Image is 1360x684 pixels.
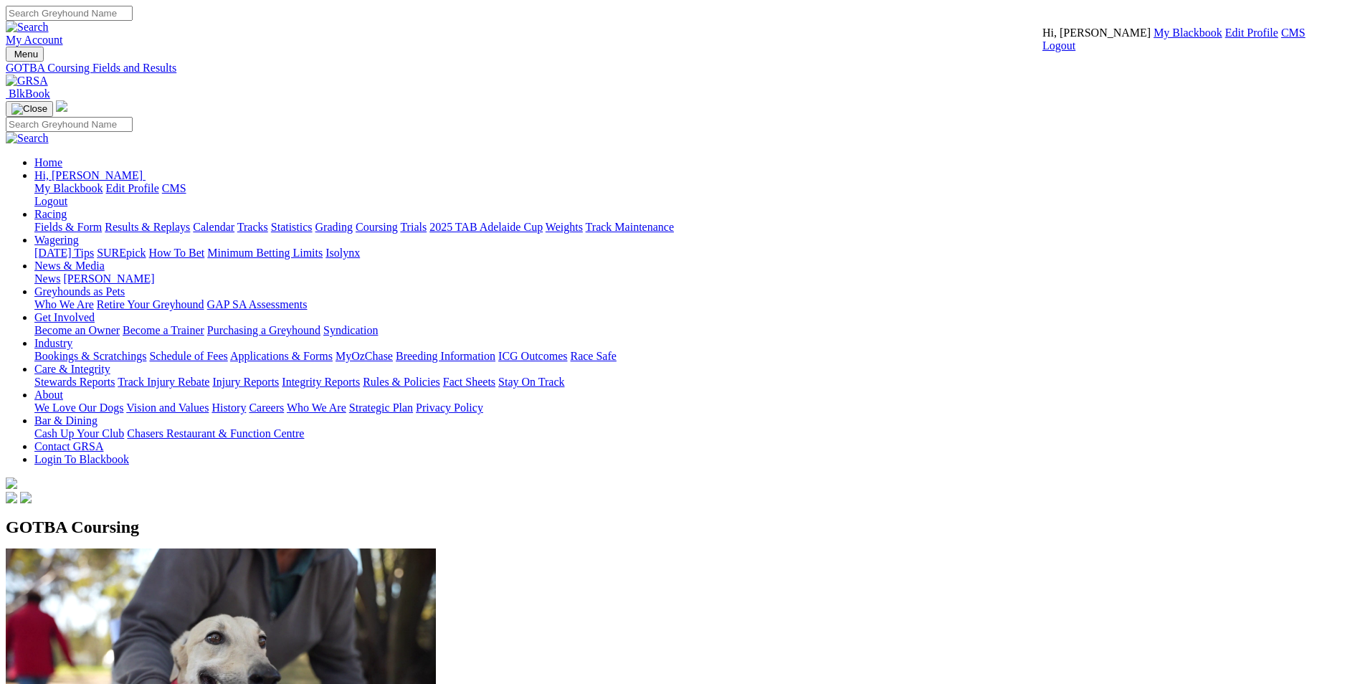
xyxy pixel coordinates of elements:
a: Become an Owner [34,324,120,336]
input: Search [6,6,133,21]
img: Search [6,21,49,34]
img: logo-grsa-white.png [56,100,67,112]
a: Greyhounds as Pets [34,285,125,298]
a: Results & Replays [105,221,190,233]
a: Hi, [PERSON_NAME] [34,169,146,181]
a: [PERSON_NAME] [63,272,154,285]
a: Track Maintenance [586,221,674,233]
span: Menu [14,49,38,60]
a: BlkBook [6,87,50,100]
button: Toggle navigation [6,101,53,117]
div: Industry [34,350,1354,363]
img: GRSA [6,75,48,87]
a: Calendar [193,221,234,233]
a: Schedule of Fees [149,350,227,362]
a: Fields & Form [34,221,102,233]
a: Integrity Reports [282,376,360,388]
img: facebook.svg [6,492,17,503]
div: Get Involved [34,324,1354,337]
a: Logout [1042,39,1075,52]
a: Become a Trainer [123,324,204,336]
img: twitter.svg [20,492,32,503]
a: SUREpick [97,247,146,259]
div: Bar & Dining [34,427,1354,440]
div: Hi, [PERSON_NAME] [34,182,1354,208]
a: 2025 TAB Adelaide Cup [429,221,543,233]
a: Race Safe [570,350,616,362]
a: Who We Are [34,298,94,310]
a: Strategic Plan [349,402,413,414]
a: History [211,402,246,414]
a: Statistics [271,221,313,233]
a: Stay On Track [498,376,564,388]
a: Cash Up Your Club [34,427,124,440]
a: Bookings & Scratchings [34,350,146,362]
a: Applications & Forms [230,350,333,362]
a: Weights [546,221,583,233]
div: News & Media [34,272,1354,285]
a: News [34,272,60,285]
a: My Blackbook [34,182,103,194]
a: Get Involved [34,311,95,323]
span: BlkBook [9,87,50,100]
a: [DATE] Tips [34,247,94,259]
a: Wagering [34,234,79,246]
a: Track Injury Rebate [118,376,209,388]
a: Bar & Dining [34,414,98,427]
a: GOTBA Coursing Fields and Results [6,62,1354,75]
a: Chasers Restaurant & Function Centre [127,427,304,440]
div: About [34,402,1354,414]
a: Tracks [237,221,268,233]
a: Rules & Policies [363,376,440,388]
a: Careers [249,402,284,414]
a: Logout [34,195,67,207]
a: Fact Sheets [443,376,495,388]
div: Greyhounds as Pets [34,298,1354,311]
a: My Blackbook [1154,27,1222,39]
a: Purchasing a Greyhound [207,324,320,336]
a: Racing [34,208,67,220]
a: Breeding Information [396,350,495,362]
a: Trials [400,221,427,233]
a: About [34,389,63,401]
a: Syndication [323,324,378,336]
a: Care & Integrity [34,363,110,375]
div: Racing [34,221,1354,234]
a: How To Bet [149,247,205,259]
div: Wagering [34,247,1354,260]
div: Care & Integrity [34,376,1354,389]
span: GOTBA Coursing [6,518,139,536]
a: MyOzChase [336,350,393,362]
a: GAP SA Assessments [207,298,308,310]
a: Vision and Values [126,402,209,414]
a: Home [34,156,62,168]
a: Edit Profile [106,182,159,194]
img: Search [6,132,49,145]
a: Grading [315,221,353,233]
a: Minimum Betting Limits [207,247,323,259]
a: Injury Reports [212,376,279,388]
a: Contact GRSA [34,440,103,452]
span: Hi, [PERSON_NAME] [34,169,143,181]
a: News & Media [34,260,105,272]
a: We Love Our Dogs [34,402,123,414]
a: ICG Outcomes [498,350,567,362]
span: Hi, [PERSON_NAME] [1042,27,1151,39]
a: Stewards Reports [34,376,115,388]
a: Edit Profile [1225,27,1278,39]
button: Toggle navigation [6,47,44,62]
a: Coursing [356,221,398,233]
a: Privacy Policy [416,402,483,414]
a: Industry [34,337,72,349]
a: Who We Are [287,402,346,414]
a: Isolynx [325,247,360,259]
a: Retire Your Greyhound [97,298,204,310]
img: logo-grsa-white.png [6,478,17,489]
input: Search [6,117,133,132]
a: Login To Blackbook [34,453,129,465]
a: CMS [162,182,186,194]
a: CMS [1281,27,1306,39]
a: My Account [6,34,63,46]
div: My Account [1042,27,1306,52]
